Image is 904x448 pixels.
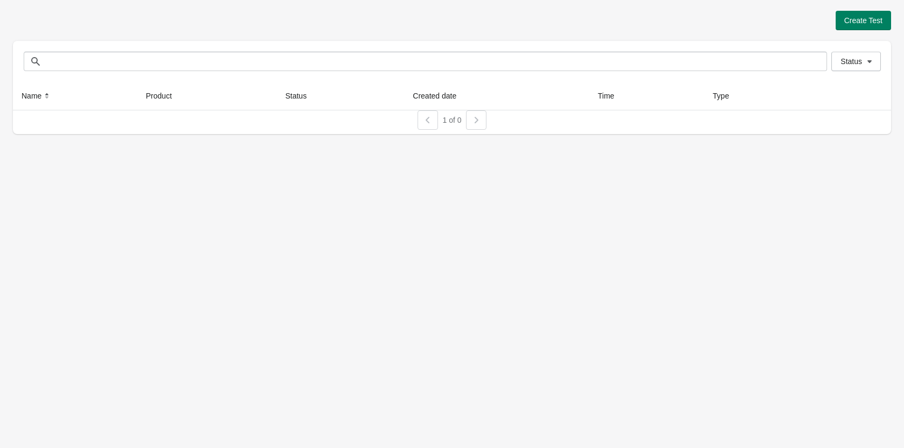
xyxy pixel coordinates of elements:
button: Product [142,86,187,106]
button: Type [709,86,744,106]
button: Create Test [836,11,891,30]
button: Status [281,86,322,106]
span: 1 of 0 [442,116,461,124]
button: Status [831,52,881,71]
span: Status [841,57,862,66]
button: Time [594,86,630,106]
button: Name [17,86,56,106]
button: Created date [408,86,471,106]
span: Create Test [844,16,882,25]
